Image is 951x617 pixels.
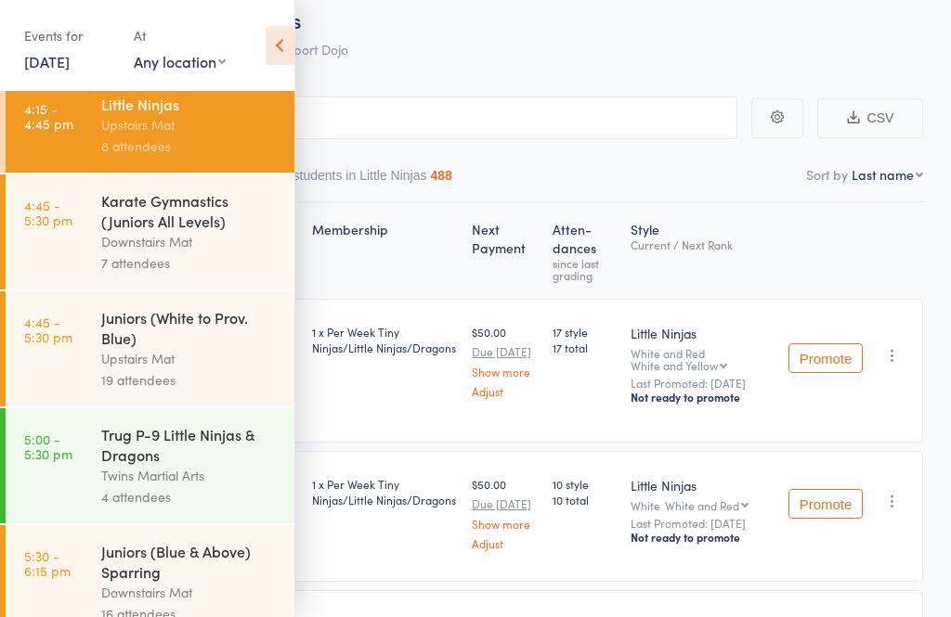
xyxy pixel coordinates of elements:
[101,135,279,157] div: 8 attendees
[101,582,279,603] div: Downstairs Mat
[312,476,457,508] div: 1 x Per Week Tiny Ninjas/Little Ninjas/Dragons
[101,348,279,369] div: Upstairs Mat
[28,96,737,139] input: Search by name
[24,198,72,227] time: 4:45 - 5:30 pm
[101,190,279,231] div: Karate Gymnastics (Juniors All Levels)
[24,431,72,461] time: 5:00 - 5:30 pm
[623,211,781,290] div: Style
[665,499,739,511] div: White and Red
[101,307,279,348] div: Juniors (White to Prov. Blue)
[553,340,616,355] span: 17 total
[101,541,279,582] div: Juniors (Blue & Above) Sparring
[788,343,863,373] button: Promote
[6,78,294,173] a: 4:15 -4:45 pmLittle NinjasUpstairs Mat8 attendees
[464,211,546,290] div: Next Payment
[806,165,848,184] label: Sort by
[545,211,623,290] div: Atten­dances
[101,252,279,274] div: 7 attendees
[101,94,279,114] div: Little Ninjas
[631,476,774,495] div: Little Ninjas
[472,345,539,358] small: Due [DATE]
[472,385,539,397] a: Adjust
[631,347,774,371] div: White and Red
[553,324,616,340] span: 17 style
[312,324,457,355] div: 1 x Per Week Tiny Ninjas/Little Ninjas/Dragons
[134,51,226,71] div: Any location
[101,424,279,465] div: Trug P-9 Little Ninjas & Dragons
[101,231,279,252] div: Downstairs Mat
[101,369,279,391] div: 19 attendees
[431,168,452,183] div: 488
[631,238,774,251] div: Current / Next Rank
[852,165,914,184] div: Last name
[472,366,539,378] a: Show more
[631,499,774,511] div: White
[472,324,539,397] div: $50.00
[472,476,539,549] div: $50.00
[101,465,279,486] div: Twins Martial Arts
[6,291,294,406] a: 4:45 -5:30 pmJuniors (White to Prov. Blue)Upstairs Mat19 attendees
[24,101,73,131] time: 4:15 - 4:45 pm
[472,537,539,549] a: Adjust
[553,492,616,508] span: 10 total
[472,518,539,530] a: Show more
[6,174,294,289] a: 4:45 -5:30 pmKarate Gymnastics (Juniors All Levels)Downstairs Mat7 attendees
[101,114,279,135] div: Upstairs Mat
[817,98,923,138] button: CSV
[631,530,774,545] div: Not ready to promote
[101,486,279,508] div: 4 attendees
[267,40,348,58] span: Newport Dojo
[553,257,616,281] div: since last grading
[24,548,71,578] time: 5:30 - 6:15 pm
[305,211,464,290] div: Membership
[134,20,226,51] div: At
[472,497,539,510] small: Due [DATE]
[631,390,774,405] div: Not ready to promote
[631,359,718,371] div: White and Yellow
[631,324,774,342] div: Little Ninjas
[553,476,616,492] span: 10 style
[6,408,294,523] a: 5:00 -5:30 pmTrug P-9 Little Ninjas & DragonsTwins Martial Arts4 attendees
[631,517,774,530] small: Last Promoted: [DATE]
[788,489,863,519] button: Promote
[24,315,72,344] time: 4:45 - 5:30 pm
[631,377,774,390] small: Last Promoted: [DATE]
[257,159,452,201] button: Other students in Little Ninjas488
[24,20,115,51] div: Events for
[24,51,70,71] a: [DATE]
